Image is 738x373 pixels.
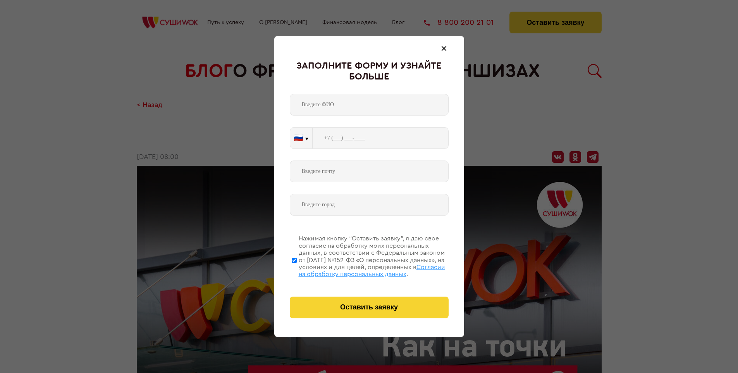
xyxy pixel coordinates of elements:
[290,161,449,182] input: Введите почту
[290,61,449,82] div: Заполните форму и узнайте больше
[290,94,449,116] input: Введите ФИО
[290,297,449,318] button: Оставить заявку
[290,128,312,149] button: 🇷🇺
[299,235,449,278] div: Нажимая кнопку “Оставить заявку”, я даю свое согласие на обработку моих персональных данных, в со...
[299,264,445,277] span: Согласии на обработку персональных данных
[290,194,449,216] input: Введите город
[313,127,449,149] input: +7 (___) ___-____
